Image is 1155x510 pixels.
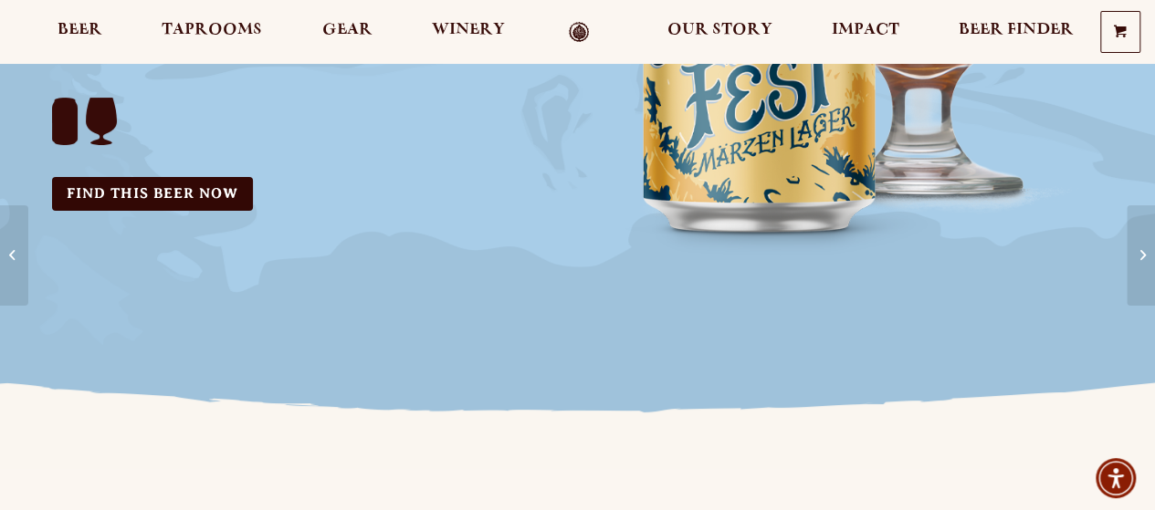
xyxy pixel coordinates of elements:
[667,23,772,37] span: Our Story
[52,177,253,211] a: Find this Beer Now
[1096,458,1136,498] div: Accessibility Menu
[310,22,384,43] a: Gear
[322,23,373,37] span: Gear
[420,22,517,43] a: Winery
[959,23,1074,37] span: Beer Finder
[150,22,274,43] a: Taprooms
[46,22,114,43] a: Beer
[656,22,784,43] a: Our Story
[58,23,102,37] span: Beer
[545,22,614,43] a: Odell Home
[820,22,911,43] a: Impact
[162,23,262,37] span: Taprooms
[832,23,899,37] span: Impact
[432,23,505,37] span: Winery
[947,22,1086,43] a: Beer Finder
